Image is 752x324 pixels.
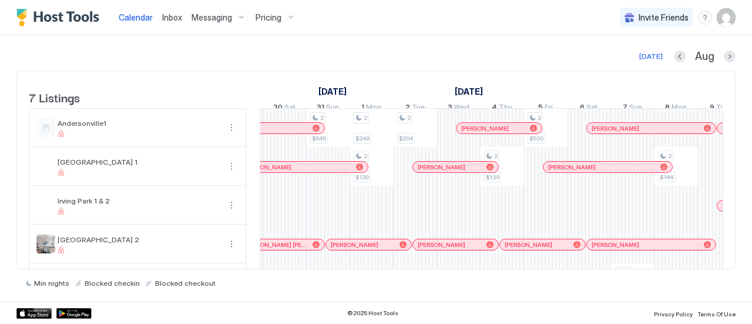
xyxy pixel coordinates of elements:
[402,100,428,117] a: September 2, 2025
[224,237,239,251] button: More options
[697,310,736,318] span: Terms Of Use
[724,51,736,62] button: Next month
[716,102,729,115] span: Tue
[16,308,52,319] a: App Store
[119,12,153,22] span: Calendar
[577,100,600,117] a: September 6, 2025
[224,237,239,251] div: menu
[445,100,472,117] a: September 3, 2025
[710,102,714,115] span: 9
[284,102,296,115] span: Sat
[660,173,673,181] span: $144
[538,102,543,115] span: 5
[56,308,92,319] a: Google Play Store
[16,9,105,26] a: Host Tools Logo
[486,173,499,181] span: $139
[674,51,686,62] button: Previous month
[355,135,370,142] span: $248
[545,102,553,115] span: Fri
[273,102,283,115] span: 30
[418,163,465,171] span: [PERSON_NAME]
[36,157,55,176] div: listing image
[315,83,350,100] a: August 4, 2025
[698,11,712,25] div: menu
[535,100,556,117] a: September 5, 2025
[347,309,398,317] span: © 2025 Host Tools
[256,12,281,23] span: Pricing
[586,102,597,115] span: Sat
[162,11,182,24] a: Inbox
[58,235,220,244] span: [GEOGRAPHIC_DATA] 2
[499,102,512,115] span: Thu
[418,241,465,249] span: [PERSON_NAME]
[366,102,381,115] span: Mon
[412,102,425,115] span: Tue
[358,100,384,117] a: September 1, 2025
[592,125,639,132] span: [PERSON_NAME]
[454,102,469,115] span: Wed
[224,198,239,212] button: More options
[668,152,672,160] span: 2
[662,100,690,117] a: September 8, 2025
[620,100,645,117] a: September 7, 2025
[244,163,291,171] span: [PERSON_NAME]
[592,241,639,249] span: [PERSON_NAME]
[34,279,69,288] span: Min nights
[58,196,220,205] span: Irving Park 1 & 2
[364,152,367,160] span: 2
[405,102,410,115] span: 2
[637,49,664,64] button: [DATE]
[399,135,413,142] span: $204
[672,102,687,115] span: Mon
[355,173,369,181] span: $139
[192,12,232,23] span: Messaging
[85,279,140,288] span: Blocked checkin
[580,102,585,115] span: 6
[58,119,220,128] span: Andersonville1
[695,50,714,64] span: Aug
[538,114,541,122] span: 2
[224,159,239,173] div: menu
[155,279,216,288] span: Blocked checkout
[529,135,543,142] span: $500
[29,88,80,106] span: 7 Listings
[492,102,497,115] span: 4
[697,307,736,319] a: Terms Of Use
[317,102,324,115] span: 31
[36,235,55,253] div: listing image
[36,196,55,215] div: listing image
[639,51,663,62] div: [DATE]
[224,121,239,135] div: menu
[665,102,670,115] span: 8
[224,159,239,173] button: More options
[162,12,182,22] span: Inbox
[448,102,452,115] span: 3
[312,135,326,142] span: $545
[452,83,486,100] a: September 1, 2025
[58,158,220,166] span: [GEOGRAPHIC_DATA] 1
[364,114,367,122] span: 2
[489,100,515,117] a: September 4, 2025
[505,241,552,249] span: [PERSON_NAME]
[494,152,498,160] span: 2
[654,307,693,319] a: Privacy Policy
[461,125,509,132] span: [PERSON_NAME]
[654,310,693,318] span: Privacy Policy
[717,8,736,27] div: User profile
[707,100,732,117] a: September 9, 2025
[331,241,378,249] span: [PERSON_NAME]
[361,102,364,115] span: 1
[270,100,298,117] a: August 30, 2025
[407,114,411,122] span: 2
[548,163,596,171] span: [PERSON_NAME]
[119,11,153,24] a: Calendar
[224,121,239,135] button: More options
[244,241,308,249] span: [PERSON_NAME] [PERSON_NAME]
[224,198,239,212] div: menu
[326,102,339,115] span: Sun
[639,12,689,23] span: Invite Friends
[623,102,627,115] span: 7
